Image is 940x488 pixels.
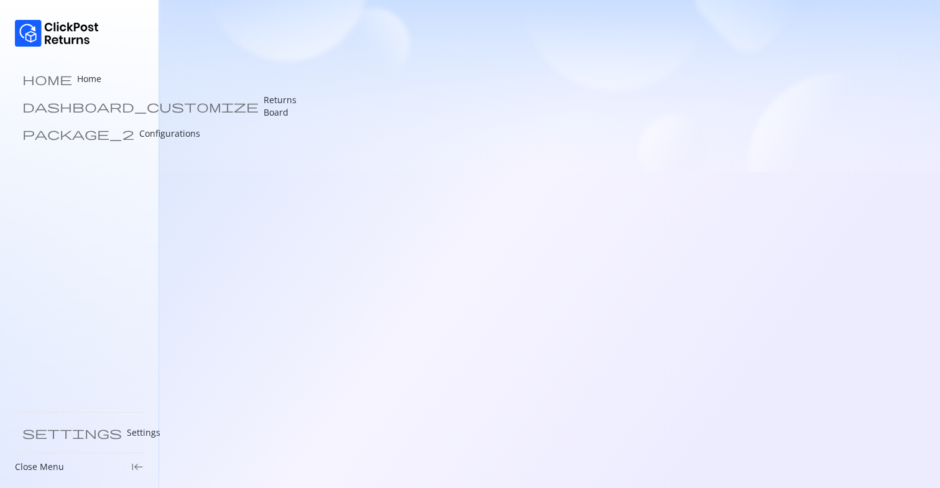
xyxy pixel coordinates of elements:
p: Close Menu [15,461,64,473]
span: home [22,73,72,85]
p: Configurations [139,127,200,140]
img: Logo [15,20,99,47]
span: package_2 [22,127,134,140]
span: settings [22,426,122,439]
span: dashboard_customize [22,100,259,113]
a: settings Settings [15,420,144,445]
span: keyboard_tab_rtl [131,461,144,473]
p: Home [77,73,101,85]
a: home Home [15,67,144,91]
div: Close Menukeyboard_tab_rtl [15,461,144,473]
p: Settings [127,426,160,439]
a: package_2 Configurations [15,121,144,146]
p: Returns Board [264,94,297,119]
a: dashboard_customize Returns Board [15,94,144,119]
